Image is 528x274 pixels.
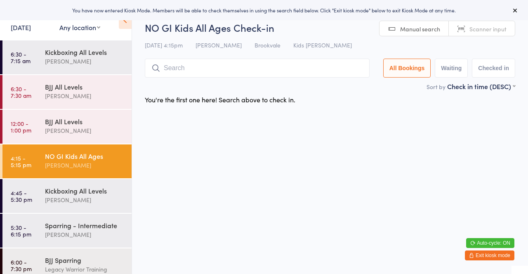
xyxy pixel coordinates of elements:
[11,51,31,64] time: 6:30 - 7:15 am
[45,186,125,195] div: Kickboxing All Levels
[45,230,125,239] div: [PERSON_NAME]
[2,144,132,178] a: 4:15 -5:15 pmNO GI Kids All Ages[PERSON_NAME]
[400,25,440,33] span: Manual search
[45,255,125,265] div: BJJ Sparring
[447,82,515,91] div: Check in time (DESC)
[469,25,507,33] span: Scanner input
[293,41,352,49] span: Kids [PERSON_NAME]
[465,250,514,260] button: Exit kiosk mode
[45,151,125,161] div: NO GI Kids All Ages
[145,21,515,34] h2: NO GI Kids All Ages Check-in
[13,7,515,14] div: You have now entered Kiosk Mode. Members will be able to check themselves in using the search fie...
[45,221,125,230] div: Sparring - Intermediate
[145,41,183,49] span: [DATE] 4:15pm
[427,83,445,91] label: Sort by
[2,75,132,109] a: 6:30 -7:30 amBJJ All Levels[PERSON_NAME]
[11,120,31,133] time: 12:00 - 1:00 pm
[45,91,125,101] div: [PERSON_NAME]
[472,59,515,78] button: Checked in
[11,85,31,99] time: 6:30 - 7:30 am
[11,259,32,272] time: 6:00 - 7:30 pm
[45,82,125,91] div: BJJ All Levels
[145,59,370,78] input: Search
[383,59,431,78] button: All Bookings
[11,155,31,168] time: 4:15 - 5:15 pm
[45,57,125,66] div: [PERSON_NAME]
[255,41,280,49] span: Brookvale
[2,179,132,213] a: 4:45 -5:30 pmKickboxing All Levels[PERSON_NAME]
[466,238,514,248] button: Auto-cycle: ON
[45,47,125,57] div: Kickboxing All Levels
[11,224,31,237] time: 5:30 - 6:15 pm
[2,214,132,248] a: 5:30 -6:15 pmSparring - Intermediate[PERSON_NAME]
[45,117,125,126] div: BJJ All Levels
[11,23,31,32] a: [DATE]
[59,23,100,32] div: Any location
[11,189,32,203] time: 4:45 - 5:30 pm
[145,95,295,104] div: You're the first one here! Search above to check in.
[2,110,132,144] a: 12:00 -1:00 pmBJJ All Levels[PERSON_NAME]
[196,41,242,49] span: [PERSON_NAME]
[435,59,468,78] button: Waiting
[2,40,132,74] a: 6:30 -7:15 amKickboxing All Levels[PERSON_NAME]
[45,126,125,135] div: [PERSON_NAME]
[45,195,125,205] div: [PERSON_NAME]
[45,161,125,170] div: [PERSON_NAME]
